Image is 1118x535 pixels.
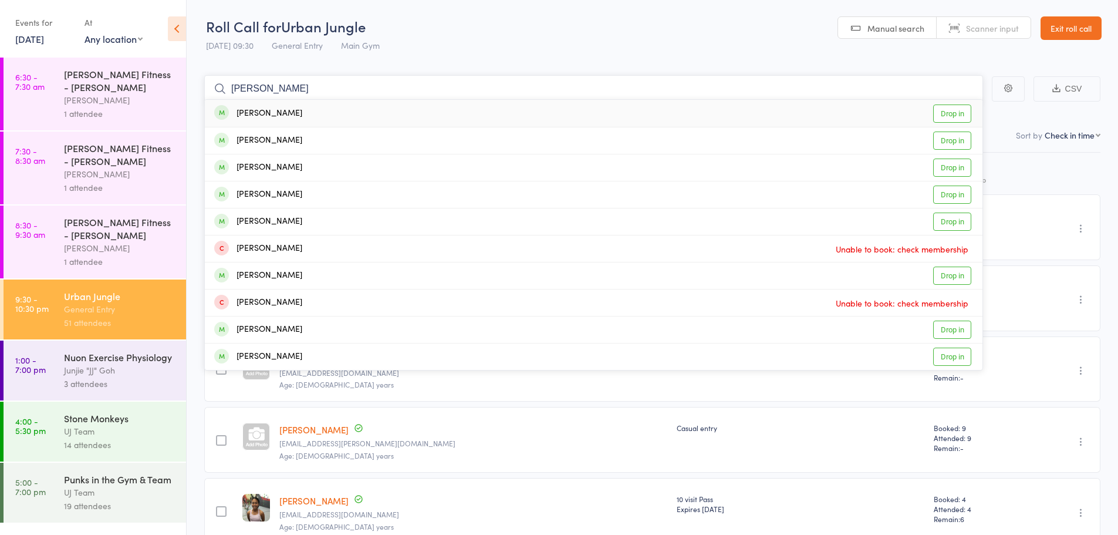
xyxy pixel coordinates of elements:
label: Sort by [1016,129,1042,141]
div: [PERSON_NAME] [64,93,176,107]
span: - [960,372,964,382]
div: Expires [DATE] [677,504,924,514]
div: Nuon Exercise Physiology [64,351,176,364]
span: Age: [DEMOGRAPHIC_DATA] years [279,450,394,460]
div: 1 attendee [64,181,176,194]
div: Events for [15,13,73,32]
button: CSV [1033,76,1100,102]
time: 7:30 - 8:30 am [15,146,45,165]
a: 7:30 -8:30 am[PERSON_NAME] Fitness - [PERSON_NAME][PERSON_NAME]1 attendee [4,132,186,204]
a: 8:30 -9:30 am[PERSON_NAME] Fitness - [PERSON_NAME][PERSON_NAME]1 attendee [4,206,186,278]
div: [PERSON_NAME] [214,188,302,201]
small: rmyamson@gmail.com [279,369,667,377]
span: Age: [DEMOGRAPHIC_DATA] years [279,521,394,531]
div: Any location [85,32,143,45]
span: Booked: 9 [934,423,1025,433]
a: Drop in [933,213,971,231]
div: [PERSON_NAME] [214,350,302,364]
a: 4:00 -5:30 pmStone MonkeysUJ Team14 attendees [4,402,186,462]
span: Remain: [934,514,1025,524]
a: Drop in [933,267,971,285]
div: [PERSON_NAME] [214,134,302,147]
time: 9:30 - 10:30 pm [15,294,49,313]
div: UJ Team [64,486,176,499]
span: Scanner input [966,22,1019,34]
div: At [85,13,143,32]
time: 8:30 - 9:30 am [15,220,45,239]
a: Exit roll call [1041,16,1102,40]
span: Remain: [934,443,1025,453]
span: Unable to book: check membership [833,294,971,312]
div: [PERSON_NAME] [214,323,302,337]
span: Unable to book: check membership [833,240,971,258]
div: [PERSON_NAME] Fitness - [PERSON_NAME] [64,68,176,93]
div: Check in time [1045,129,1095,141]
div: Casual entry [677,423,924,433]
div: [PERSON_NAME] Fitness - [PERSON_NAME] [64,142,176,167]
div: [PERSON_NAME] [64,241,176,255]
span: Attended: 4 [934,504,1025,514]
div: Junjie "JJ" Goh [64,364,176,377]
a: Drop in [933,132,971,150]
span: Manual search [867,22,924,34]
a: [PERSON_NAME] [279,494,349,507]
time: 1:00 - 7:00 pm [15,355,46,374]
a: 1:00 -7:00 pmNuon Exercise PhysiologyJunjie "JJ" Goh3 attendees [4,341,186,401]
div: 10 visit Pass [677,494,924,514]
span: Booked: 4 [934,494,1025,504]
div: [PERSON_NAME] [214,269,302,282]
span: 6 [960,514,964,524]
div: 19 attendees [64,499,176,513]
span: Main Gym [341,39,380,51]
span: Attended: 9 [934,433,1025,443]
a: [DATE] [15,32,44,45]
div: 3 attendees [64,377,176,391]
div: [PERSON_NAME] [214,215,302,228]
div: Punks in the Gym & Team [64,473,176,486]
div: 14 attendees [64,438,176,452]
div: [PERSON_NAME] [214,242,302,255]
div: [PERSON_NAME] Fitness - [PERSON_NAME] [64,216,176,241]
div: [PERSON_NAME] [64,167,176,181]
span: General Entry [272,39,323,51]
time: 6:30 - 7:30 am [15,72,45,91]
a: Drop in [933,321,971,339]
small: mika_8529@hotmail.com [279,510,667,519]
time: 4:00 - 5:30 pm [15,416,46,435]
time: 5:00 - 7:00 pm [15,477,46,496]
a: Drop in [933,186,971,204]
div: UJ Team [64,425,176,438]
div: Stone Monkeys [64,412,176,425]
span: Urban Jungle [281,16,366,36]
a: 6:30 -7:30 am[PERSON_NAME] Fitness - [PERSON_NAME][PERSON_NAME]1 attendee [4,58,186,130]
div: 1 attendee [64,107,176,120]
a: [PERSON_NAME] [279,423,349,436]
span: [DATE] 09:30 [206,39,254,51]
div: 51 attendees [64,316,176,329]
span: Age: [DEMOGRAPHIC_DATA] years [279,379,394,389]
span: Remain: [934,372,1025,382]
span: Roll Call for [206,16,281,36]
a: 5:00 -7:00 pmPunks in the Gym & TeamUJ Team19 attendees [4,463,186,523]
img: image1584169693.png [242,494,270,521]
span: - [960,443,964,453]
small: conor.delahunty@outlook.com [279,439,667,447]
div: [PERSON_NAME] [214,161,302,174]
input: Search by name [204,75,983,102]
a: Drop in [933,105,971,123]
a: Drop in [933,348,971,366]
div: 1 attendee [64,255,176,268]
div: [PERSON_NAME] [214,107,302,120]
div: Urban Jungle [64,290,176,302]
a: 9:30 -10:30 pmUrban JungleGeneral Entry51 attendees [4,280,186,339]
div: [PERSON_NAME] [214,296,302,309]
div: General Entry [64,302,176,316]
a: Drop in [933,159,971,177]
